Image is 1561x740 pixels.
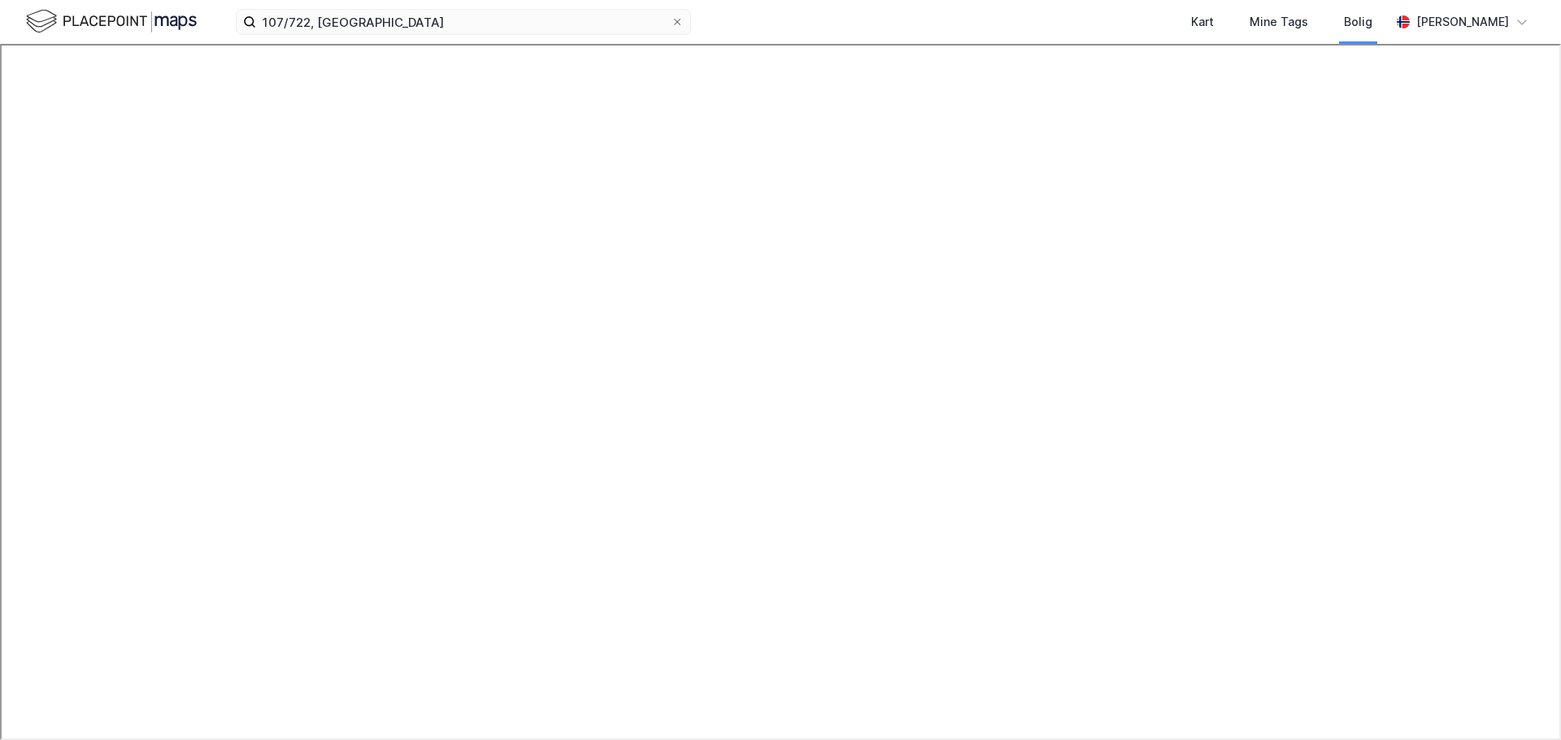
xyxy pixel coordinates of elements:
[1480,662,1561,740] iframe: Chat Widget
[1191,12,1214,32] div: Kart
[1416,12,1509,32] div: [PERSON_NAME]
[1250,12,1308,32] div: Mine Tags
[1344,12,1372,32] div: Bolig
[1480,662,1561,740] div: Kontrollprogram for chat
[26,7,197,36] img: logo.f888ab2527a4732fd821a326f86c7f29.svg
[256,10,671,34] input: Søk på adresse, matrikkel, gårdeiere, leietakere eller personer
